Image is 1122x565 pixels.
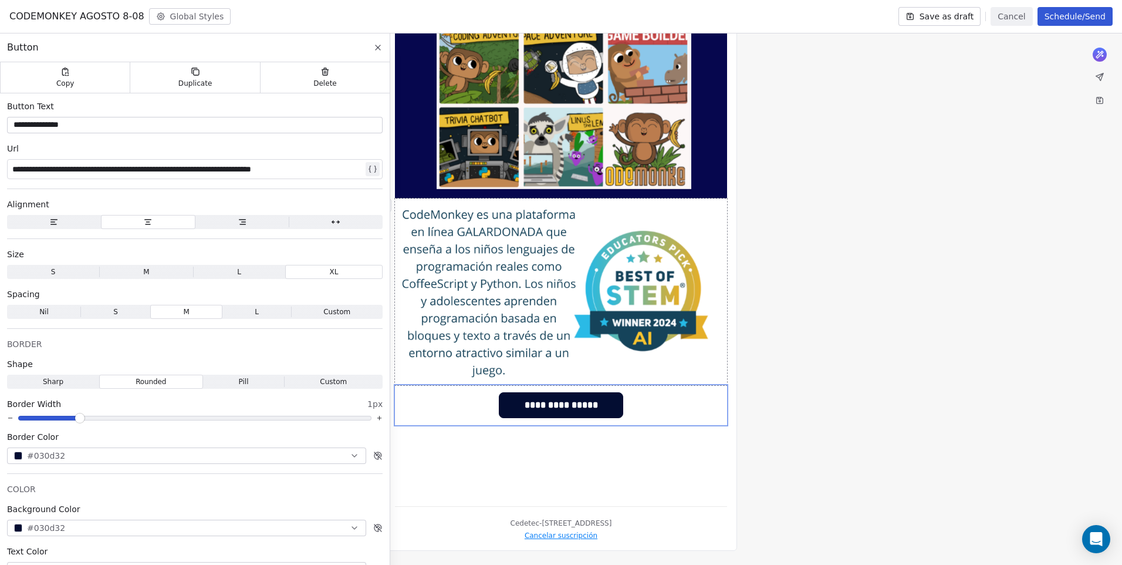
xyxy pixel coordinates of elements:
[51,267,56,277] span: S
[1037,7,1113,26] button: Schedule/Send
[7,431,59,443] span: Border Color
[7,448,366,464] button: #030d32
[239,376,249,387] span: Pill
[7,503,80,515] span: Background Color
[1082,525,1110,553] div: Open Intercom Messenger
[9,9,144,23] span: CODEMONKEY AGOSTO 8-08
[113,307,118,317] span: S
[7,41,39,55] span: Button
[27,522,65,534] span: #030d32
[7,358,33,370] span: Shape
[313,79,337,88] span: Delete
[39,307,49,317] span: Nil
[7,398,61,410] span: Border Width
[178,79,212,88] span: Duplicate
[898,7,981,26] button: Save as draft
[7,199,49,210] span: Alignment
[367,398,383,410] span: 1px
[320,376,347,387] span: Custom
[7,143,19,154] span: Url
[56,79,75,88] span: Copy
[7,546,48,557] span: Text Color
[143,267,149,277] span: M
[149,8,231,25] button: Global Styles
[991,7,1032,26] button: Cancel
[27,450,65,462] span: #030d32
[43,376,63,387] span: Sharp
[255,307,259,317] span: L
[7,338,383,350] div: BORDER
[7,100,54,112] span: Button Text
[7,483,383,495] div: COLOR
[7,248,24,260] span: Size
[7,288,40,300] span: Spacing
[7,520,366,536] button: #030d32
[237,267,241,277] span: L
[323,307,350,317] span: Custom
